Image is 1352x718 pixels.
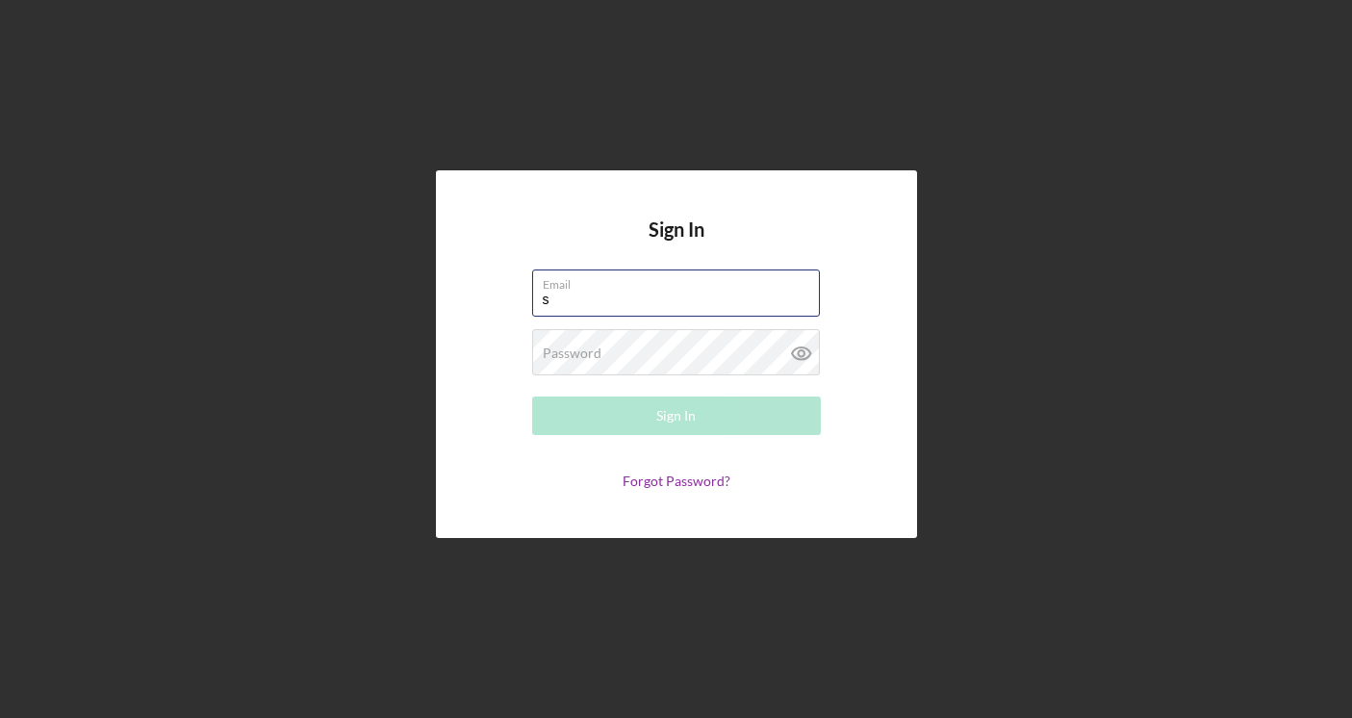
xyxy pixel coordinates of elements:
a: Forgot Password? [623,473,730,489]
h4: Sign In [649,218,704,269]
label: Email [543,270,820,292]
div: Sign In [656,397,696,435]
label: Password [543,346,601,361]
button: Sign In [532,397,821,435]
